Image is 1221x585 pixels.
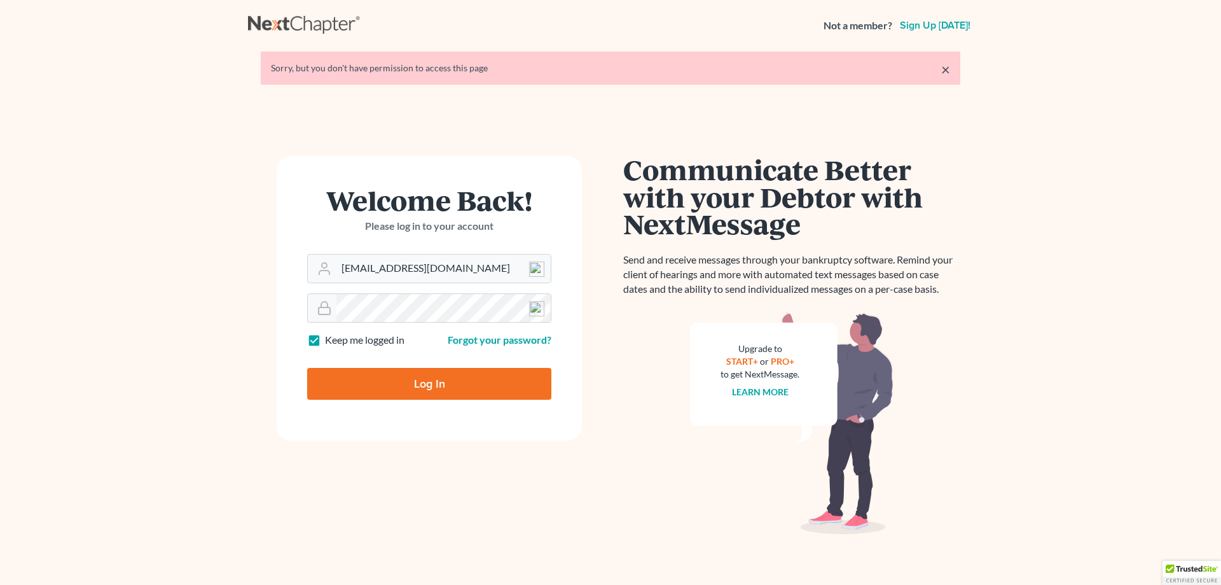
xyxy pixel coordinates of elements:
a: × [941,62,950,77]
strong: Not a member? [824,18,892,33]
h1: Welcome Back! [307,187,551,214]
img: npw-badge-icon-locked.svg [529,301,544,316]
img: npw-badge-icon-locked.svg [529,262,544,277]
img: nextmessage_bg-59042aed3d76b12b5cd301f8e5b87938c9018125f34e5fa2b7a6b67550977c72.svg [690,312,893,535]
input: Email Address [336,255,551,283]
input: Log In [307,368,551,400]
a: Forgot your password? [448,334,551,346]
span: or [760,356,769,367]
div: Upgrade to [721,342,799,355]
div: to get NextMessage. [721,368,799,381]
p: Send and receive messages through your bankruptcy software. Remind your client of hearings and mo... [623,253,960,297]
a: START+ [726,356,758,367]
a: Learn more [732,386,789,397]
div: Sorry, but you don't have permission to access this page [271,62,950,74]
div: TrustedSite Certified [1162,561,1221,585]
a: PRO+ [771,356,794,367]
label: Keep me logged in [325,333,404,348]
a: Sign up [DATE]! [897,20,973,31]
p: Please log in to your account [307,219,551,234]
h1: Communicate Better with your Debtor with NextMessage [623,156,960,237]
